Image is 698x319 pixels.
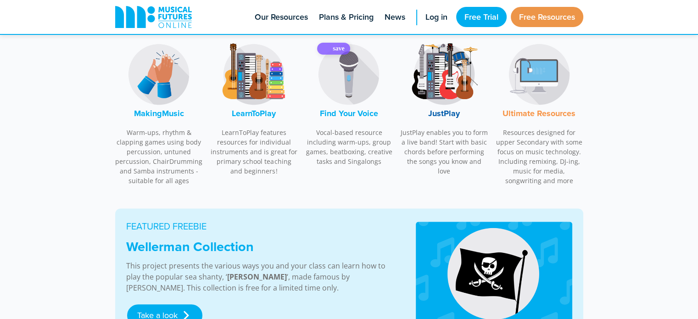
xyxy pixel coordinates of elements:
[219,40,288,109] img: LearnToPlay Logo
[124,40,193,109] img: MakingMusic Logo
[400,35,488,181] a: JustPlay LogoJustPlay JustPlay enables you to form a live band! Start with basic chords before pe...
[314,40,383,109] img: Find Your Voice Logo
[319,11,374,23] span: Plans & Pricing
[115,35,203,190] a: MakingMusic LogoMakingMusic Warm-ups, rhythm & clapping games using body percussion, untuned perc...
[126,219,394,233] p: FEATURED FREEBIE
[126,237,254,256] strong: Wellerman Collection
[505,40,574,109] img: Music Technology Logo
[210,128,298,176] p: LearnToPlay features resources for individual instruments and is great for primary school teachin...
[456,7,507,27] a: Free Trial
[305,128,393,166] p: Vocal-based resource including warm-ups, group games, beatboxing, creative tasks and Singalongs
[134,107,184,119] font: MakingMusic
[495,35,583,190] a: Music Technology LogoUltimate Resources Resources designed for upper Secondary with some focus on...
[320,107,378,119] font: Find Your Voice
[495,128,583,185] p: Resources designed for upper Secondary with some focus on music technology. Including remixing, D...
[126,260,394,293] p: This project presents the various ways you and your class can learn how to play the popular sea s...
[305,35,393,171] a: Find Your Voice LogoFind Your Voice Vocal-based resource including warm-ups, group games, beatbox...
[428,107,460,119] font: JustPlay
[410,40,479,109] img: JustPlay Logo
[503,107,575,119] font: Ultimate Resources
[385,11,405,23] span: News
[115,128,203,185] p: Warm-ups, rhythm & clapping games using body percussion, untuned percussion, ChairDrumming and Sa...
[232,107,276,119] font: LearnToPlay
[255,11,308,23] span: Our Resources
[227,272,287,282] strong: [PERSON_NAME]
[210,35,298,181] a: LearnToPlay LogoLearnToPlay LearnToPlay features resources for individual instruments and is grea...
[425,11,447,23] span: Log in
[511,7,583,27] a: Free Resources
[400,128,488,176] p: JustPlay enables you to form a live band! Start with basic chords before performing the songs you...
